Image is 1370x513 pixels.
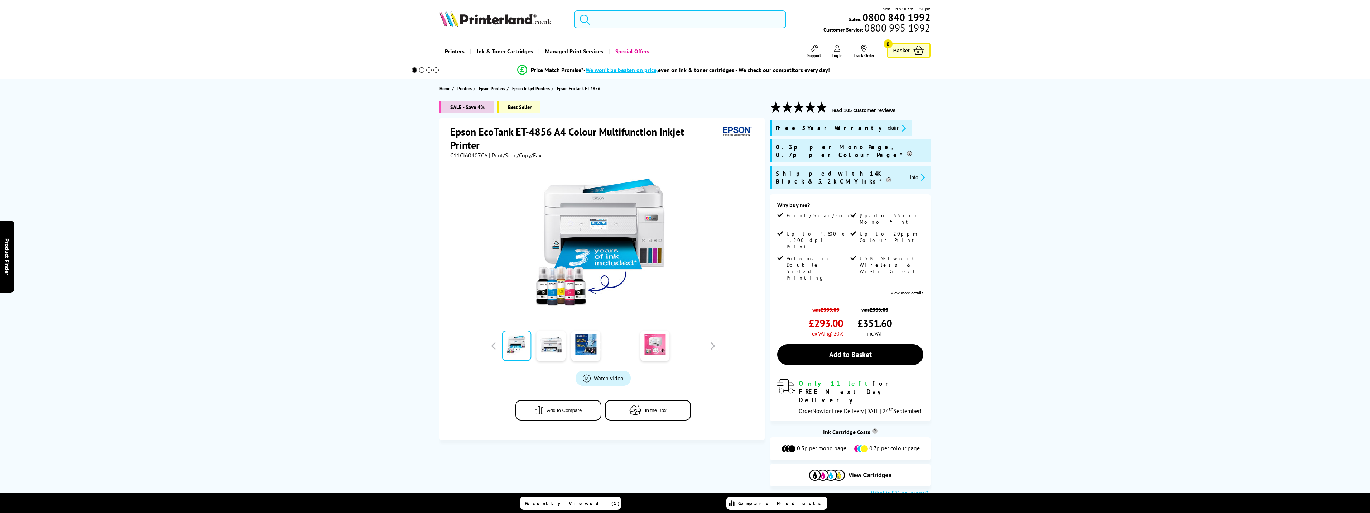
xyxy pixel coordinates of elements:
[479,85,507,92] a: Epson Printers
[777,201,923,212] div: Why buy me?
[884,39,893,48] span: 0
[533,173,673,314] img: Epson EcoTank ET-4856
[775,469,925,481] button: View Cartridges
[857,303,892,313] span: was
[777,379,923,414] div: modal_delivery
[439,11,551,27] img: Printerland Logo
[586,66,658,73] span: We won’t be beaten on price,
[863,24,930,31] span: 0800 995 1992
[738,500,825,507] span: Compare Products
[557,85,602,92] a: Epson EcoTank ET-4856
[531,66,583,73] span: Price Match Promise*
[439,101,494,113] span: SALE - Save 4%
[439,85,450,92] span: Home
[520,497,621,510] a: Recently Viewed (1)
[470,42,538,61] a: Ink & Toner Cartridges
[776,143,927,159] span: 0.3p per Mono Page, 0.7p per Colour Page*
[538,42,609,61] a: Managed Print Services
[4,238,11,275] span: Product Finder
[525,500,620,507] span: Recently Viewed (1)
[869,490,931,497] button: What is 5% coverage?
[849,472,892,479] span: View Cartridges
[797,445,846,453] span: 0.3p per mono page
[645,408,667,413] span: In the Box
[512,85,550,92] span: Epson Inkjet Printers
[832,45,843,58] a: Log In
[787,212,879,219] span: Print/Scan/Copy/Fax
[799,379,872,388] span: Only 11 left
[770,428,930,436] div: Ink Cartridge Costs
[861,14,931,21] a: 0800 840 1992
[893,46,910,55] span: Basket
[821,306,839,313] strike: £305.00
[402,64,946,76] li: modal_Promise
[809,303,843,313] span: was
[849,16,861,23] span: Sales:
[799,407,922,414] span: Order for Free Delivery [DATE] 24 September!
[439,85,452,92] a: Home
[457,85,474,92] a: Printers
[812,330,843,337] span: ex VAT @ 20%
[777,344,923,365] a: Add to Basket
[576,371,631,386] a: Product_All_Videos
[512,85,552,92] a: Epson Inkjet Printers
[583,66,830,73] div: - even on ink & toner cartridges - We check our competitors every day!
[726,497,827,510] a: Compare Products
[776,170,904,185] span: Shipped with 14K Black & 5.2k CMY Inks*
[477,42,533,61] span: Ink & Toner Cartridges
[872,428,878,434] sup: Cost per page
[862,11,931,24] b: 0800 840 1992
[609,42,655,61] a: Special Offers
[605,400,691,421] button: In the Box
[787,255,849,281] span: Automatic Double Sided Printing
[457,85,472,92] span: Printers
[809,317,843,330] span: £293.00
[860,212,922,225] span: Up to 33ppm Mono Print
[807,45,821,58] a: Support
[889,406,893,412] sup: th
[869,445,920,453] span: 0.7p per colour page
[515,400,601,421] button: Add to Compare
[547,408,582,413] span: Add to Compare
[823,24,930,33] span: Customer Service:
[557,85,600,92] span: Epson EcoTank ET-4856
[799,379,923,404] div: for FREE Next Day Delivery
[807,53,821,58] span: Support
[450,125,720,152] h1: Epson EcoTank ET-4856 A4 Colour Multifunction Inkjet Printer
[867,330,882,337] span: inc VAT
[776,124,882,132] span: Free 5 Year Warranty
[883,5,931,12] span: Mon - Fri 9:00am - 5:30pm
[887,43,931,58] a: Basket 0
[439,11,564,28] a: Printerland Logo
[809,470,845,481] img: Cartridges
[860,231,922,243] span: Up to 20ppm Colour Print
[885,124,908,132] button: promo-description
[860,255,922,275] span: USB, Network, Wireless & Wi-Fi Direct
[832,53,843,58] span: Log In
[489,152,542,159] span: | Print/Scan/Copy/Fax
[854,45,874,58] a: Track Order
[450,152,487,159] span: C11CJ60407CA
[497,101,540,113] span: Best Seller
[857,317,892,330] span: £351.60
[787,231,849,250] span: Up to 4,800 x 1,200 dpi Print
[829,107,898,114] button: read 105 customer reviews
[594,375,624,382] span: Watch video
[908,173,927,181] button: promo-description
[891,290,923,295] a: View more details
[439,42,470,61] a: Printers
[479,85,505,92] span: Epson Printers
[870,306,888,313] strike: £366.00
[720,125,753,138] img: Epson
[812,407,824,414] span: Now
